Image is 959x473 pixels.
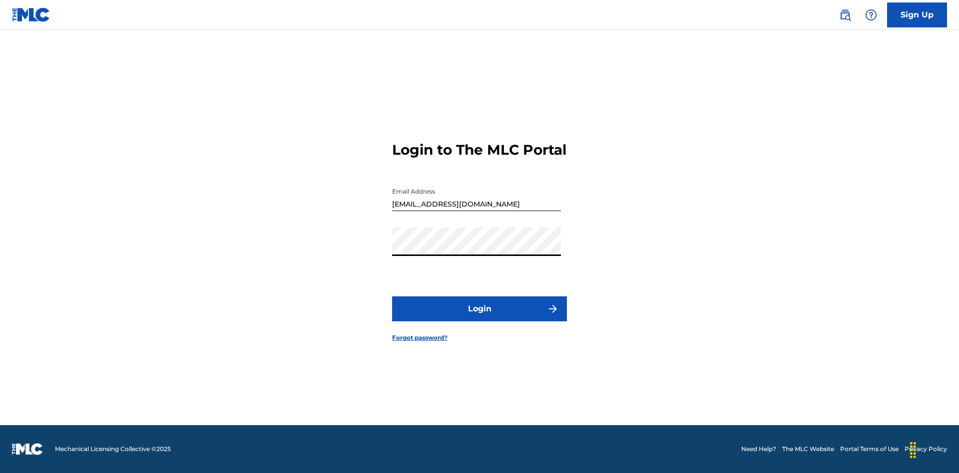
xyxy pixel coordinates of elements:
[782,445,834,454] a: The MLC Website
[12,7,50,22] img: MLC Logo
[839,9,851,21] img: search
[905,445,947,454] a: Privacy Policy
[392,296,567,321] button: Login
[840,445,899,454] a: Portal Terms of Use
[392,333,448,342] a: Forgot password?
[55,445,171,454] span: Mechanical Licensing Collective © 2025
[887,2,947,27] a: Sign Up
[865,9,877,21] img: help
[835,5,855,25] a: Public Search
[909,425,959,473] iframe: Chat Widget
[905,435,921,465] div: Drag
[741,445,776,454] a: Need Help?
[392,141,566,159] h3: Login to The MLC Portal
[861,5,881,25] div: Help
[547,303,559,315] img: f7272a7cc735f4ea7f67.svg
[12,443,43,455] img: logo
